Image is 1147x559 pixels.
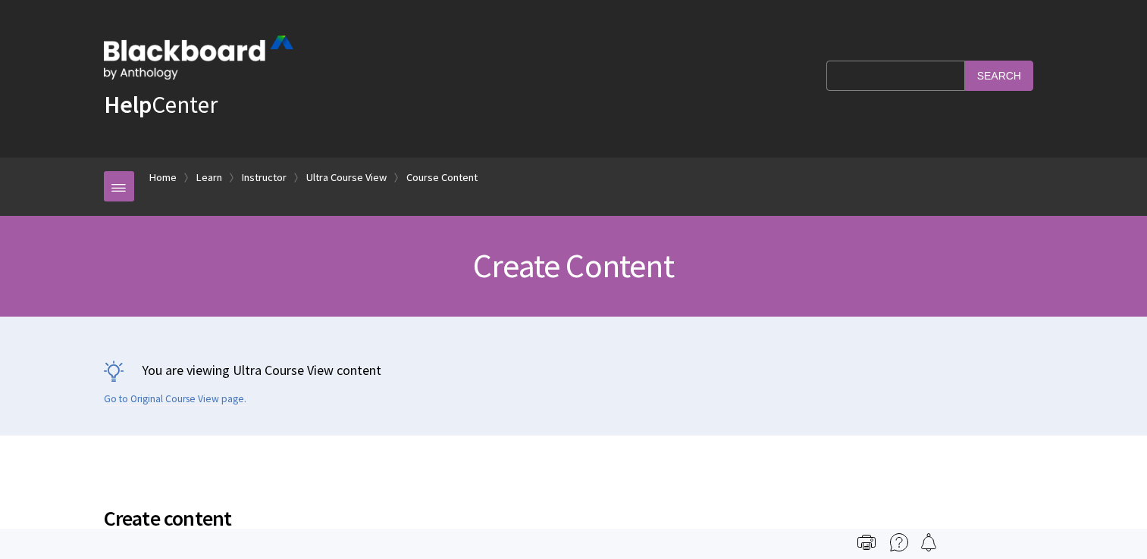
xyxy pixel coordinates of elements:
a: Learn [196,168,222,187]
a: Course Content [406,168,478,187]
img: More help [890,533,908,551]
img: Follow this page [920,533,938,551]
a: HelpCenter [104,89,218,120]
a: Home [149,168,177,187]
span: Create content [104,502,1044,534]
strong: Help [104,89,152,120]
img: Print [857,533,876,551]
span: Create Content [473,245,674,286]
p: You are viewing Ultra Course View content [104,361,1044,379]
a: Ultra Course View [306,168,387,187]
img: Blackboard by Anthology [104,36,293,80]
a: Go to Original Course View page. [104,392,246,406]
a: Instructor [242,168,287,187]
input: Search [965,61,1033,90]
